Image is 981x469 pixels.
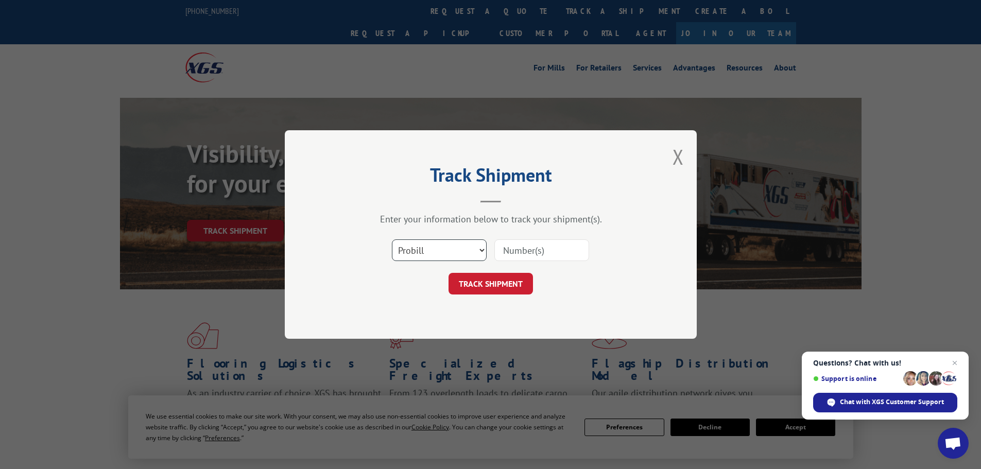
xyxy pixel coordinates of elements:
[673,143,684,170] button: Close modal
[494,239,589,261] input: Number(s)
[938,428,969,459] div: Open chat
[336,213,645,225] div: Enter your information below to track your shipment(s).
[336,168,645,187] h2: Track Shipment
[449,273,533,294] button: TRACK SHIPMENT
[813,375,900,383] span: Support is online
[840,397,944,407] span: Chat with XGS Customer Support
[813,359,957,367] span: Questions? Chat with us!
[813,393,957,412] div: Chat with XGS Customer Support
[949,357,961,369] span: Close chat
